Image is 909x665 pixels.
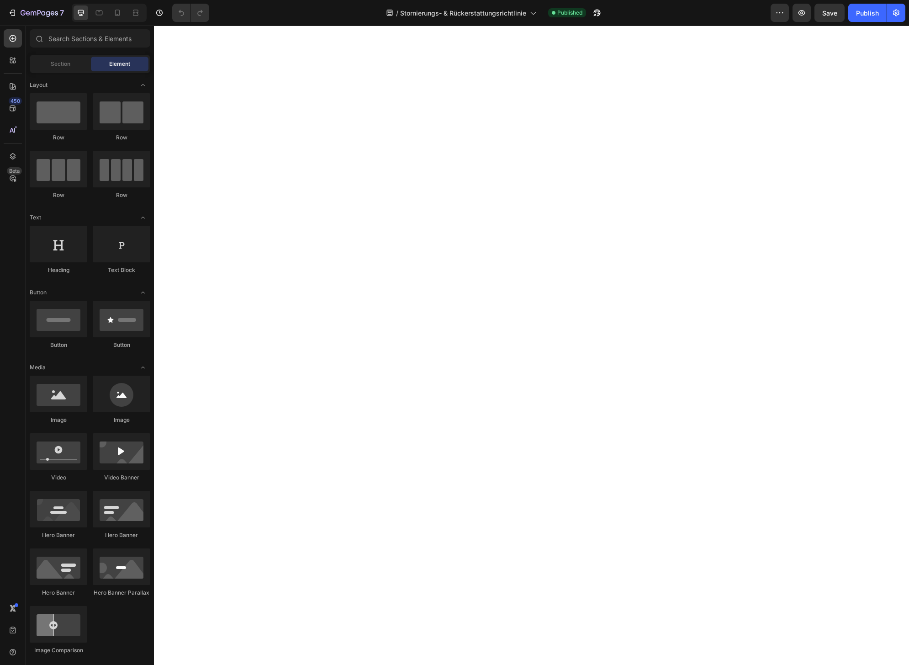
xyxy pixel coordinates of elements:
div: Text Block [93,266,150,274]
div: Image [93,416,150,424]
div: Beta [7,167,22,175]
div: Row [93,191,150,199]
span: Toggle open [136,78,150,92]
div: Image [30,416,87,424]
iframe: Design area [154,26,909,665]
span: Section [51,60,70,68]
span: Text [30,213,41,222]
span: Toggle open [136,360,150,375]
span: Media [30,363,46,372]
button: 7 [4,4,68,22]
div: Hero Banner [30,589,87,597]
button: Save [814,4,845,22]
div: 450 [9,97,22,105]
input: Search Sections & Elements [30,29,150,48]
div: Row [93,133,150,142]
span: Stornierungs- & Rückerstattungsrichtlinie [400,8,526,18]
div: Video [30,473,87,482]
div: Button [30,341,87,349]
button: Publish [848,4,887,22]
div: Button [93,341,150,349]
div: Hero Banner [93,531,150,539]
div: Hero Banner [30,531,87,539]
div: Publish [856,8,879,18]
div: Undo/Redo [172,4,209,22]
span: Element [109,60,130,68]
span: Save [822,9,837,17]
div: Video Banner [93,473,150,482]
div: Heading [30,266,87,274]
span: Toggle open [136,285,150,300]
span: / [396,8,398,18]
span: Toggle open [136,210,150,225]
div: Row [30,133,87,142]
div: Row [30,191,87,199]
span: Published [557,9,582,17]
div: Hero Banner Parallax [93,589,150,597]
div: Image Comparison [30,646,87,654]
span: Button [30,288,47,297]
span: Layout [30,81,48,89]
p: 7 [60,7,64,18]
